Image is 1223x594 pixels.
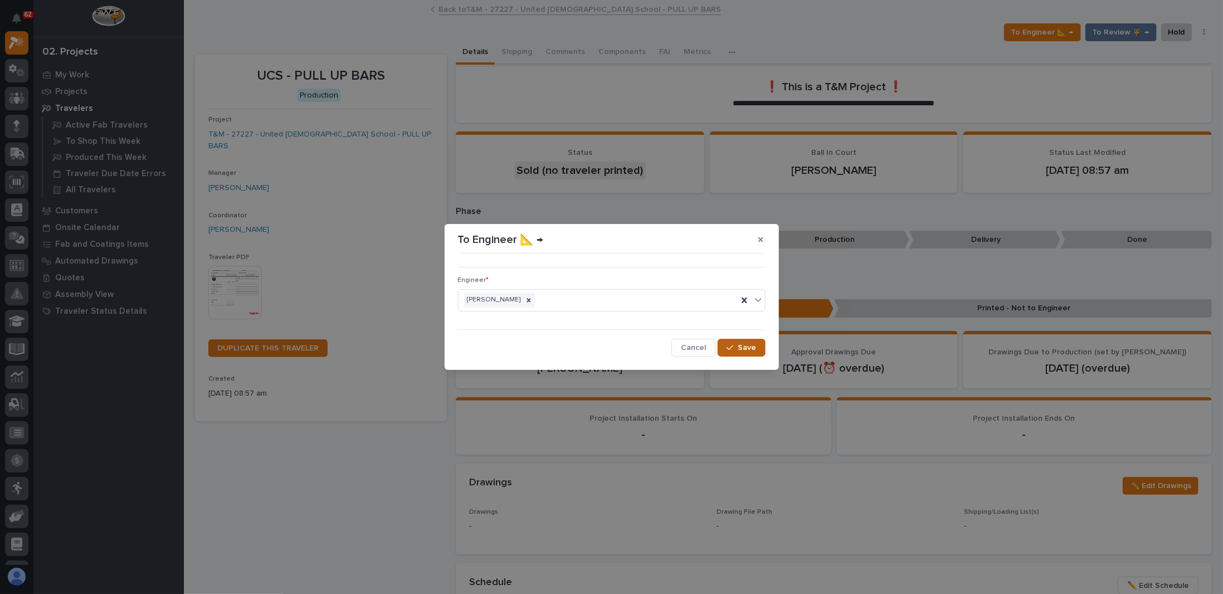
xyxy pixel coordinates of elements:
[681,343,706,353] span: Cancel
[671,339,715,357] button: Cancel
[458,277,489,284] span: Engineer
[718,339,765,357] button: Save
[738,343,757,353] span: Save
[464,293,523,308] div: [PERSON_NAME]
[458,233,544,246] p: To Engineer 📐 →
